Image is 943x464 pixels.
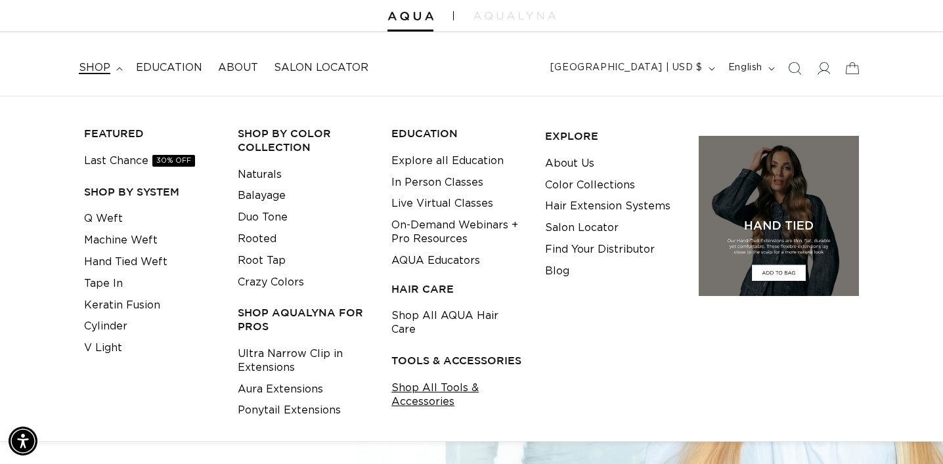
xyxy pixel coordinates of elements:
[128,53,210,83] a: Education
[542,56,720,81] button: [GEOGRAPHIC_DATA] | USD $
[391,193,493,215] a: Live Virtual Classes
[238,343,371,379] a: Ultra Narrow Clip in Extensions
[728,61,762,75] span: English
[210,53,266,83] a: About
[545,261,569,282] a: Blog
[84,208,123,230] a: Q Weft
[720,56,780,81] button: English
[545,239,655,261] a: Find Your Distributor
[473,12,556,20] img: aqualyna.com
[391,282,525,296] h3: HAIR CARE
[84,127,217,140] h3: FEATURED
[877,401,943,464] iframe: Chat Widget
[391,150,504,172] a: Explore all Education
[545,153,594,175] a: About Us
[84,251,167,273] a: Hand Tied Weft
[238,164,282,186] a: Naturals
[84,337,122,359] a: V Light
[238,400,341,421] a: Ponytail Extensions
[545,129,678,143] h3: EXPLORE
[152,155,195,167] span: 30% OFF
[218,61,258,75] span: About
[780,54,809,83] summary: Search
[84,185,217,199] h3: SHOP BY SYSTEM
[387,12,433,21] img: Aqua Hair Extensions
[238,127,371,154] h3: Shop by Color Collection
[391,305,525,341] a: Shop All AQUA Hair Care
[391,250,480,272] a: AQUA Educators
[545,217,619,239] a: Salon Locator
[266,53,376,83] a: Salon Locator
[136,61,202,75] span: Education
[84,316,127,337] a: Cylinder
[238,250,286,272] a: Root Tap
[9,427,37,455] div: Accessibility Menu
[238,207,288,228] a: Duo Tone
[238,306,371,333] h3: Shop AquaLyna for Pros
[238,272,304,293] a: Crazy Colors
[550,61,703,75] span: [GEOGRAPHIC_DATA] | USD $
[391,377,525,413] a: Shop All Tools & Accessories
[238,228,276,250] a: Rooted
[79,61,110,75] span: shop
[84,295,160,316] a: Keratin Fusion
[545,196,670,217] a: Hair Extension Systems
[274,61,368,75] span: Salon Locator
[84,150,195,172] a: Last Chance30% OFF
[71,53,128,83] summary: shop
[238,379,323,400] a: Aura Extensions
[84,230,158,251] a: Machine Weft
[391,127,525,140] h3: EDUCATION
[391,172,483,194] a: In Person Classes
[238,185,286,207] a: Balayage
[84,273,123,295] a: Tape In
[545,175,635,196] a: Color Collections
[391,215,525,250] a: On-Demand Webinars + Pro Resources
[391,354,525,368] h3: TOOLS & ACCESSORIES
